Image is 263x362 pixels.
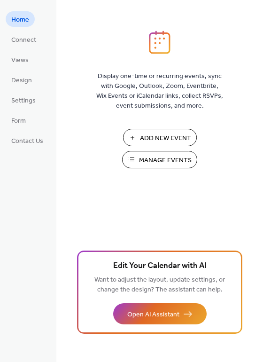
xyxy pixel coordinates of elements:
span: Design [11,76,32,86]
span: Manage Events [139,156,192,165]
a: Contact Us [6,133,49,148]
span: Views [11,55,29,65]
button: Manage Events [122,151,197,168]
a: Design [6,72,38,87]
a: Home [6,11,35,27]
img: logo_icon.svg [149,31,170,54]
span: Want to adjust the layout, update settings, or change the design? The assistant can help. [94,274,225,296]
span: Connect [11,35,36,45]
span: Contact Us [11,136,43,146]
button: Open AI Assistant [113,303,207,324]
span: Form [11,116,26,126]
button: Add New Event [123,129,197,146]
span: Home [11,15,29,25]
a: Views [6,52,34,67]
span: Settings [11,96,36,106]
span: Edit Your Calendar with AI [113,260,207,273]
a: Settings [6,92,41,108]
span: Display one-time or recurring events, sync with Google, Outlook, Zoom, Eventbrite, Wix Events or ... [96,71,223,111]
a: Connect [6,31,42,47]
a: Form [6,112,31,128]
span: Open AI Assistant [127,310,179,320]
span: Add New Event [140,134,191,143]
